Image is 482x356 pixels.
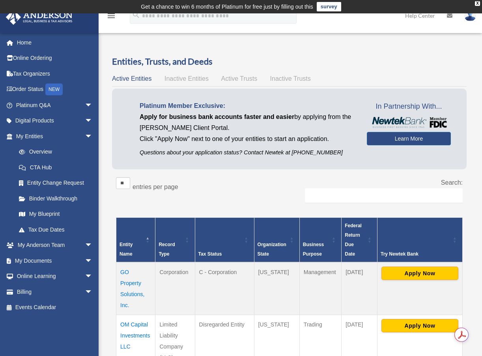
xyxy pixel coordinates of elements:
a: My Anderson Teamarrow_drop_down [6,237,105,253]
button: Apply Now [381,319,458,332]
i: menu [106,11,116,20]
a: Online Learningarrow_drop_down [6,269,105,284]
td: Management [299,262,341,315]
td: C - Corporation [195,262,254,315]
label: entries per page [133,184,178,190]
p: Questions about your application status? Contact Newtek at [PHONE_NUMBER] [140,148,355,158]
a: Learn More [367,132,451,145]
th: Record Type: Activate to sort [155,217,195,262]
a: menu [106,14,116,20]
a: Entity Change Request [11,175,101,191]
a: Online Ordering [6,50,105,66]
a: Events Calendar [6,300,105,315]
span: Business Purpose [303,242,324,257]
th: Organization State: Activate to sort [254,217,299,262]
td: [US_STATE] [254,262,299,315]
img: User Pic [464,10,476,21]
span: arrow_drop_down [85,269,101,285]
th: Try Newtek Bank : Activate to sort [377,217,462,262]
span: arrow_drop_down [85,253,101,269]
span: arrow_drop_down [85,237,101,254]
img: NewtekBankLogoSM.png [371,117,447,128]
i: search [132,11,140,19]
span: arrow_drop_down [85,284,101,300]
div: Try Newtek Bank [381,249,450,259]
a: Tax Organizers [6,66,105,82]
a: CTA Hub [11,159,101,175]
button: Apply Now [381,267,458,280]
label: Search: [441,179,463,186]
p: Click "Apply Now" next to one of your entities to start an application. [140,133,355,145]
th: Tax Status: Activate to sort [195,217,254,262]
a: My Entitiesarrow_drop_down [6,128,101,144]
a: Digital Productsarrow_drop_down [6,113,105,129]
th: Entity Name: Activate to invert sorting [116,217,155,262]
span: Entity Name [120,242,133,257]
a: Tax Due Dates [11,222,101,237]
span: Inactive Entities [164,75,209,82]
a: Billingarrow_drop_down [6,284,105,300]
span: Organization State [258,242,286,257]
a: My Documentsarrow_drop_down [6,253,105,269]
a: Binder Walkthrough [11,191,101,206]
span: In Partnership With... [367,100,451,113]
a: My Blueprint [11,206,101,222]
span: arrow_drop_down [85,128,101,145]
span: Inactive Trusts [270,75,311,82]
th: Federal Return Due Date: Activate to sort [342,217,377,262]
a: Platinum Q&Aarrow_drop_down [6,97,105,113]
span: Tax Status [198,251,222,257]
h3: Entities, Trusts, and Deeds [112,56,467,68]
p: by applying from the [PERSON_NAME] Client Portal. [140,111,355,133]
a: survey [317,2,341,11]
a: Home [6,35,105,50]
span: arrow_drop_down [85,113,101,129]
span: Active Entities [112,75,151,82]
div: close [475,1,480,6]
td: GO Property Solutions, Inc. [116,262,155,315]
img: Anderson Advisors Platinum Portal [4,9,75,25]
p: Platinum Member Exclusive: [140,100,355,111]
td: Corporation [155,262,195,315]
a: Overview [11,144,97,160]
span: Active Trusts [221,75,258,82]
span: Apply for business bank accounts faster and easier [140,113,294,120]
td: [DATE] [342,262,377,315]
a: Order StatusNEW [6,82,105,98]
th: Business Purpose: Activate to sort [299,217,341,262]
span: arrow_drop_down [85,97,101,113]
span: Federal Return Due Date [345,223,362,257]
div: NEW [45,83,63,95]
span: Record Type [159,242,175,257]
div: Get a chance to win 6 months of Platinum for free just by filling out this [141,2,313,11]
